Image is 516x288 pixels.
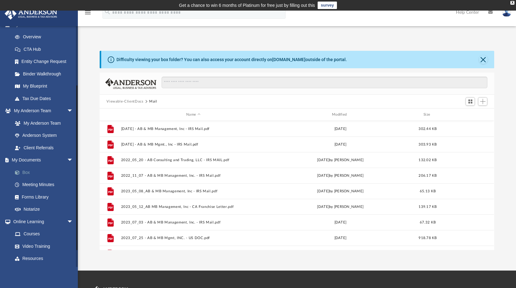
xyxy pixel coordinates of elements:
i: menu [84,9,92,16]
span: 302.44 KB [419,127,437,131]
a: Tax Due Dates [9,92,83,105]
a: My Blueprint [9,80,79,93]
a: Video Training [9,240,76,252]
a: Binder Walkthrough [9,68,83,80]
a: survey [318,2,337,9]
a: Meeting Minutes [9,179,83,191]
i: search [104,8,111,15]
a: Billingarrow_drop_down [4,265,83,277]
button: 2023_05_12_AB MB Management, Inc - CA Franchise Letter.pdf [121,205,266,209]
div: [DATE] [268,126,413,132]
button: 2023_05_08_AB & MB Management, Inc - IRS Mail.pdf [121,189,266,193]
button: [DATE] - AB & MB Management, Inc - IRS Mail.pdf [121,127,266,131]
div: [DATE] [268,235,413,241]
a: My Documentsarrow_drop_down [4,154,83,166]
div: [DATE] by [PERSON_NAME] [268,173,413,179]
input: Search files and folders [162,77,487,89]
span: 206.17 KB [419,174,437,177]
button: Close [479,55,488,64]
a: Courses [9,228,79,240]
span: arrow_drop_down [67,265,79,277]
a: Anderson System [9,129,79,142]
a: menu [84,12,92,16]
a: [DOMAIN_NAME] [272,57,305,62]
div: close [510,1,514,5]
div: Get a chance to win 6 months of Platinum for free just by filling out this [179,2,315,9]
span: 139.17 KB [419,205,437,209]
span: 67.32 KB [420,221,436,224]
a: Forms Library [9,191,79,203]
a: Client Referrals [9,142,79,154]
span: 918.78 KB [419,236,437,240]
span: arrow_drop_down [67,215,79,228]
button: 2023_07_03 - AB & MB Management, Inc. - IRS Mail.pdf [121,220,266,224]
span: 65.13 KB [420,190,436,193]
a: Online Learningarrow_drop_down [4,215,79,228]
div: [DATE] [268,142,413,147]
img: User Pic [502,8,511,17]
div: Name [121,112,265,118]
button: Mail [149,99,157,104]
div: id [443,112,487,118]
div: Modified [268,112,413,118]
button: 2023_07_25 - AB & MB Mgmt, INC. - US DOC.pdf [121,236,266,240]
a: CTA Hub [9,43,83,55]
div: id [102,112,118,118]
a: My Anderson Team [9,117,76,129]
div: [DATE] by [PERSON_NAME] [268,189,413,194]
img: Anderson Advisors Platinum Portal [3,7,59,20]
button: 2022_05_20 - AB Consulting and Trading, LLC - IRS MAIL.pdf [121,158,266,162]
div: Size [415,112,440,118]
a: Notarize [9,203,83,216]
div: [DATE] by [PERSON_NAME] [268,157,413,163]
button: Viewable-ClientDocs [107,99,143,104]
span: arrow_drop_down [67,105,79,118]
button: Switch to Grid View [466,97,475,106]
div: Difficulty viewing your box folder? You can also access your account directly on outside of the p... [116,56,347,63]
span: 303.93 KB [419,143,437,146]
div: [DATE] by [PERSON_NAME] [268,204,413,210]
a: Box [9,166,83,179]
a: Resources [9,252,79,265]
button: Add [478,97,487,106]
div: [DATE] [268,220,413,225]
a: My Anderson Teamarrow_drop_down [4,105,79,117]
div: grid [100,121,494,250]
button: 2022_11_07 - AB & MB Management, Inc. - IRS Mail.pdf [121,174,266,178]
span: arrow_drop_down [67,154,79,167]
a: Overview [9,31,83,43]
span: 132.02 KB [419,158,437,162]
a: Entity Change Request [9,55,83,68]
button: [DATE] - AB & MB Mgmt., Inc - IRS Mail.pdf [121,142,266,146]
